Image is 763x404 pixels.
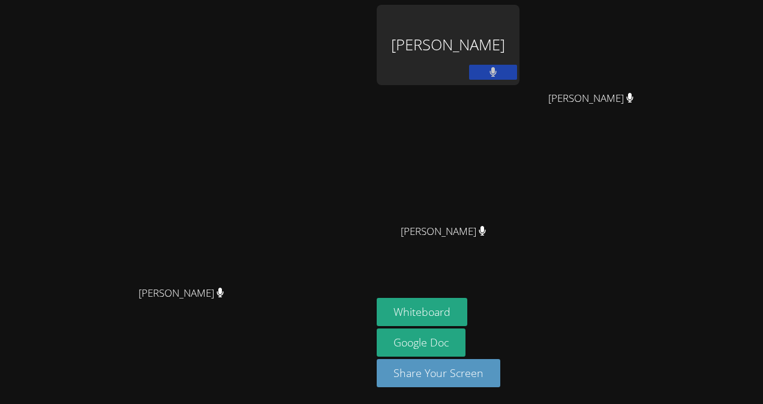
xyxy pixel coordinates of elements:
[139,285,224,302] span: [PERSON_NAME]
[377,298,467,326] button: Whiteboard
[377,328,465,357] a: Google Doc
[377,359,500,387] button: Share Your Screen
[377,5,519,85] div: [PERSON_NAME]
[401,223,486,240] span: [PERSON_NAME]
[548,90,634,107] span: [PERSON_NAME]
